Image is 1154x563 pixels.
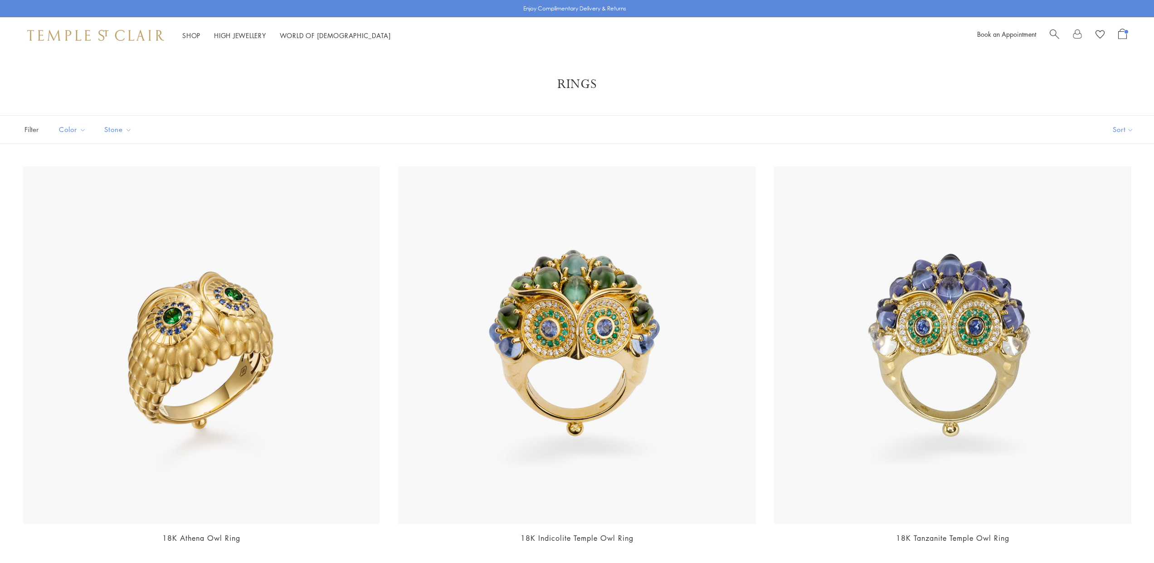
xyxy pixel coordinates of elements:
[1092,116,1154,143] button: Show sort by
[52,119,93,140] button: Color
[1050,29,1059,42] a: Search
[977,29,1036,39] a: Book an Appointment
[521,533,633,543] a: 18K Indicolite Temple Owl Ring
[896,533,1009,543] a: 18K Tanzanite Temple Owl Ring
[97,119,139,140] button: Stone
[774,166,1131,524] img: 18K Tanzanite Temple Owl Ring
[27,30,164,41] img: Temple St. Clair
[1096,29,1105,42] a: View Wishlist
[162,533,240,543] a: 18K Athena Owl Ring
[100,124,139,135] span: Stone
[523,4,626,13] p: Enjoy Complimentary Delivery & Returns
[54,124,93,135] span: Color
[280,31,391,40] a: World of [DEMOGRAPHIC_DATA]World of [DEMOGRAPHIC_DATA]
[36,76,1118,93] h1: Rings
[182,30,391,41] nav: Main navigation
[398,166,755,524] img: 18K Indicolite Temple Owl Ring
[182,31,200,40] a: ShopShop
[1118,29,1127,42] a: Open Shopping Bag
[214,31,266,40] a: High JewelleryHigh Jewellery
[23,166,380,524] img: R36865-OWLTGBS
